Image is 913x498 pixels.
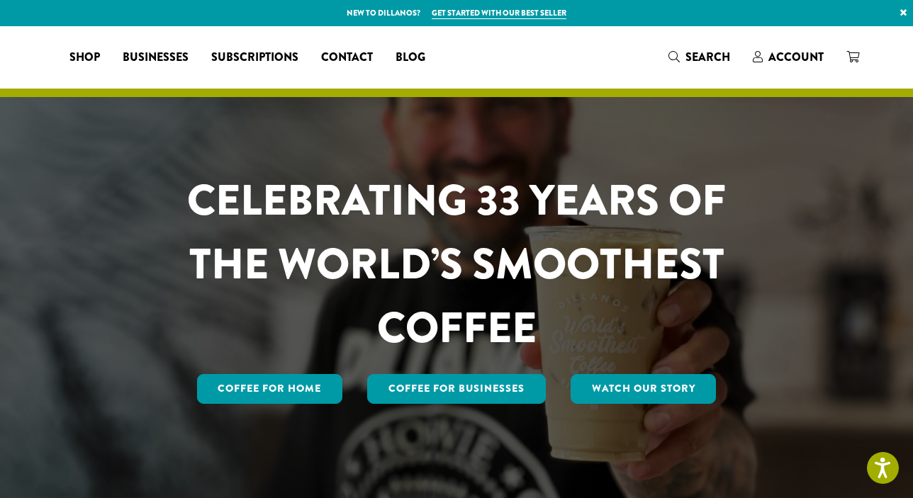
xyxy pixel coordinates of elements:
[145,169,768,360] h1: CELEBRATING 33 YEARS OF THE WORLD’S SMOOTHEST COFFEE
[432,7,566,19] a: Get started with our best seller
[321,49,373,67] span: Contact
[768,49,824,65] span: Account
[69,49,100,67] span: Shop
[571,374,717,404] a: Watch Our Story
[123,49,189,67] span: Businesses
[685,49,730,65] span: Search
[197,374,343,404] a: Coffee for Home
[58,46,111,69] a: Shop
[396,49,425,67] span: Blog
[657,45,741,69] a: Search
[211,49,298,67] span: Subscriptions
[367,374,546,404] a: Coffee For Businesses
